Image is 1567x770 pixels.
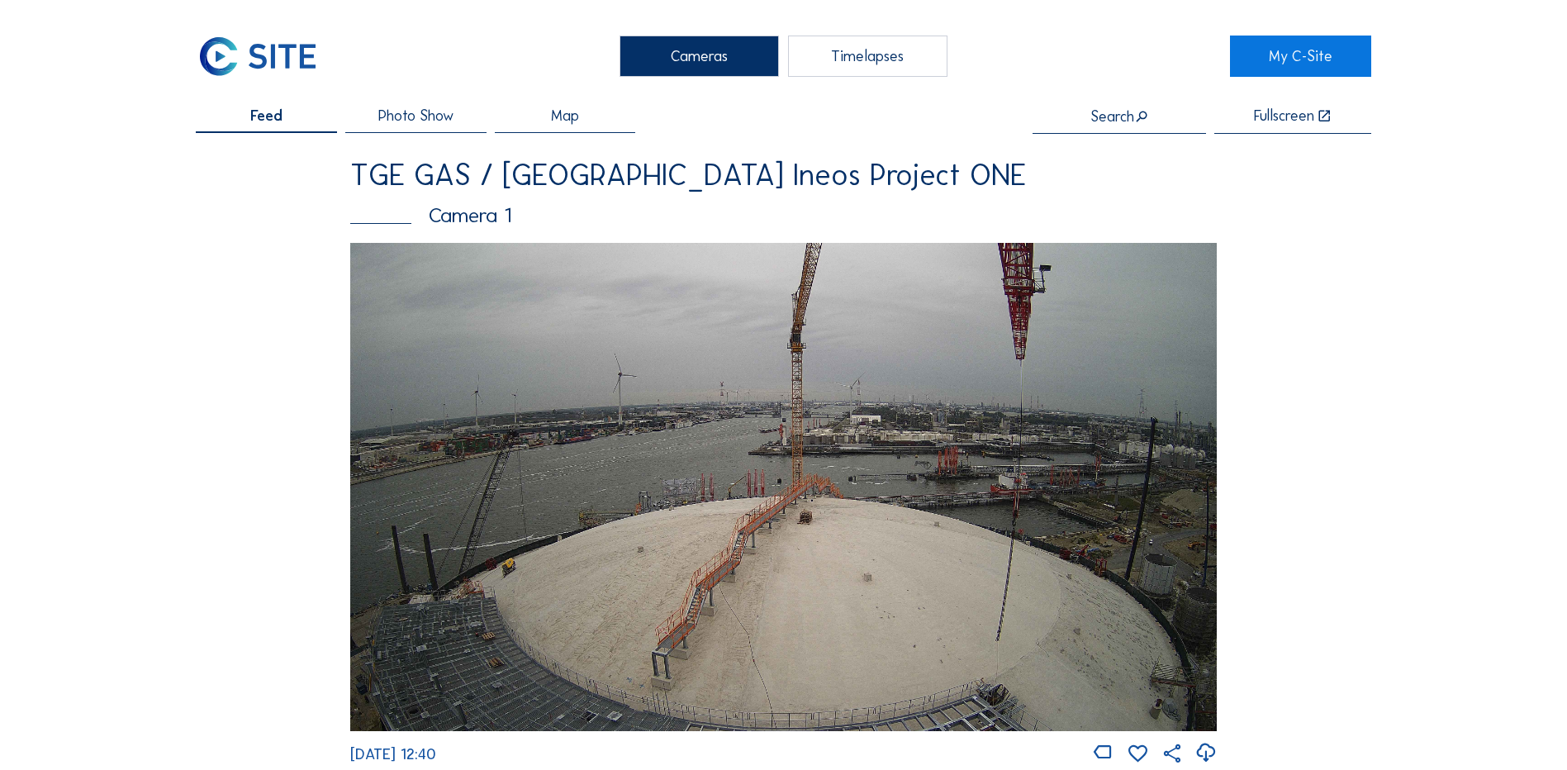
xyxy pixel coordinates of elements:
div: Fullscreen [1254,108,1314,124]
span: Feed [250,108,283,123]
div: Cameras [620,36,779,77]
div: Timelapses [788,36,947,77]
span: [DATE] 12:40 [350,745,436,763]
span: Photo Show [378,108,453,123]
div: TGE GAS / [GEOGRAPHIC_DATA] Ineos Project ONE [350,160,1217,190]
img: Image [350,243,1217,730]
a: C-SITE Logo [196,36,337,77]
div: Camera 1 [350,205,1217,226]
a: My C-Site [1230,36,1371,77]
img: C-SITE Logo [196,36,319,77]
span: Map [551,108,579,123]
